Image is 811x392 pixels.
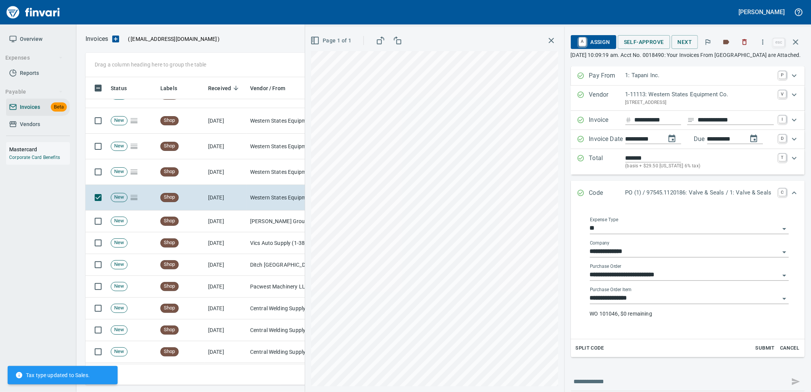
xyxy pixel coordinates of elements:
span: Vendors [20,120,40,129]
div: Expand [571,130,805,149]
span: New [111,261,127,268]
label: Expense Type [590,218,618,222]
span: Split Code [576,344,604,353]
a: esc [773,38,785,47]
button: Open [779,247,790,258]
button: Discard [736,34,753,50]
p: Invoices [86,34,108,44]
span: Close invoice [771,33,805,51]
span: Pages Split [128,194,141,200]
span: Status [111,84,127,93]
div: Expand [571,86,805,111]
span: New [111,326,127,334]
span: Self-Approve [624,37,664,47]
button: Page 1 of 1 [309,34,354,48]
span: New [111,143,127,150]
span: Payable [5,87,63,97]
nav: breadcrumb [86,34,108,44]
h6: Mastercard [9,145,70,154]
p: Invoice Date [589,134,625,144]
span: Received [208,84,231,93]
p: Due [694,134,730,144]
td: Western States Equipment Co. (1-11113) [247,134,323,159]
label: Purchase Order Item [590,288,632,292]
span: Shop [161,168,178,175]
td: Vics Auto Supply (1-38319) [247,232,323,254]
span: Invoices [20,102,40,112]
button: Flag [700,34,716,50]
p: 1: Tapani Inc. [625,71,774,80]
button: Split Code [574,342,606,354]
button: Upload an Invoice [108,34,123,44]
button: [PERSON_NAME] [737,6,787,18]
label: Purchase Order [590,264,622,269]
span: Shop [161,239,178,246]
td: [DATE] [205,298,247,319]
a: Reports [6,65,70,82]
span: Pages Split [128,117,141,123]
td: [DATE] [205,108,247,134]
p: Code [589,188,625,198]
span: Shop [161,283,178,290]
span: [EMAIL_ADDRESS][DOMAIN_NAME] [130,35,218,43]
span: New [111,168,127,175]
div: Expand [571,206,805,357]
span: New [111,194,127,201]
td: [PERSON_NAME] Group Peterbilt([MEDICAL_DATA]) (1-38196) [247,211,323,232]
span: New [111,283,127,290]
span: New [111,117,127,124]
span: New [111,239,127,246]
svg: Invoice number [625,115,632,125]
span: Vendor / From [250,84,285,93]
span: New [111,305,127,312]
p: Drag a column heading here to group the table [95,61,207,68]
td: [DATE] [205,185,247,211]
span: Received [208,84,241,93]
span: Shop [161,117,178,124]
td: Grainger (1-22650) [247,363,323,385]
span: New [111,217,127,225]
a: Overview [6,31,70,48]
td: Central Welding Supply Co., Inc (1-23924) [247,298,323,319]
span: This records your message into the invoice and notifies anyone mentioned [787,373,805,391]
span: Shop [161,194,178,201]
td: [DATE] [205,134,247,159]
p: Invoice [589,115,625,125]
button: Expenses [2,51,66,65]
a: D [779,134,786,142]
a: T [779,154,786,161]
span: Reports [20,68,39,78]
span: Shop [161,217,178,225]
td: [DATE] [205,341,247,363]
a: Corporate Card Benefits [9,155,60,160]
p: PO (1) / 97545.1120186: Valve & Seals / 1: Valve & Seals [625,188,774,197]
p: [DATE] 10:09:19 am. Acct No. 0018490: Your Invoices From [GEOGRAPHIC_DATA] are Attached. [571,51,805,59]
span: Shop [161,348,178,355]
span: Expenses [5,53,63,63]
td: [DATE] [205,211,247,232]
button: Open [779,293,790,304]
span: Shop [161,261,178,268]
p: 1-11113: Western States Equipment Co. [625,90,774,99]
button: Labels [718,34,735,50]
span: Assign [577,36,610,49]
span: Status [111,84,137,93]
td: Central Welding Supply Co., Inc (1-23924) [247,319,323,341]
span: Pages Split [128,143,141,149]
span: Submit [755,344,775,353]
p: Vendor [589,90,625,106]
td: [DATE] [205,232,247,254]
span: Vendor / From [250,84,295,93]
span: Beta [51,103,67,112]
p: Pay From [589,71,625,81]
p: ( ) [123,35,220,43]
span: Tax type updated to Sales. [15,371,90,379]
td: Central Welding Supply Co., Inc (1-23924) [247,341,323,363]
td: [DATE] [205,319,247,341]
button: Open [779,270,790,281]
h5: [PERSON_NAME] [739,8,785,16]
span: Labels [160,84,187,93]
td: Western States Equipment Co. (1-11113) [247,159,323,185]
td: Ditch [GEOGRAPHIC_DATA] (1-10309) [247,254,323,276]
a: InvoicesBeta [6,99,70,116]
